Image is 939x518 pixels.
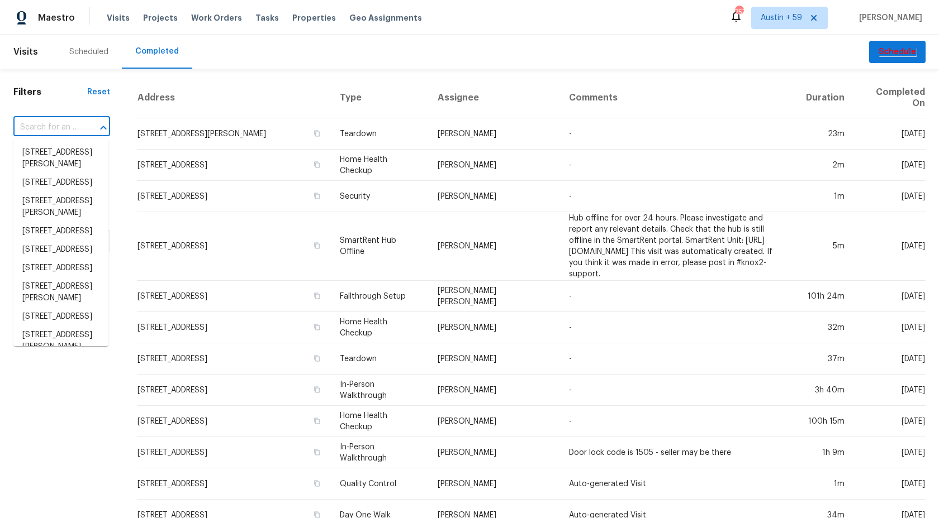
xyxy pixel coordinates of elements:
[735,7,743,18] div: 757
[331,212,429,281] td: SmartRent Hub Offline
[797,375,853,406] td: 3h 40m
[191,12,242,23] span: Work Orders
[13,222,108,241] li: [STREET_ADDRESS]
[560,118,796,150] td: -
[797,181,853,212] td: 1m
[429,150,560,181] td: [PERSON_NAME]
[869,41,926,64] button: Schedule
[797,406,853,437] td: 100h 15m
[853,181,926,212] td: [DATE]
[853,118,926,150] td: [DATE]
[853,468,926,500] td: [DATE]
[855,12,922,23] span: [PERSON_NAME]
[878,47,917,56] em: Schedule
[292,12,336,23] span: Properties
[560,78,796,118] th: Comments
[560,212,796,281] td: Hub offline for over 24 hours. Please investigate and report any relevant details. Check that the...
[429,375,560,406] td: [PERSON_NAME]
[797,468,853,500] td: 1m
[107,12,130,23] span: Visits
[560,150,796,181] td: -
[331,375,429,406] td: In-Person Walkthrough
[797,118,853,150] td: 23m
[761,12,802,23] span: Austin + 59
[853,78,926,118] th: Completed On
[429,437,560,468] td: [PERSON_NAME]
[13,241,108,259] li: [STREET_ADDRESS]
[429,78,560,118] th: Assignee
[797,437,853,468] td: 1h 9m
[312,241,322,251] button: Copy Address
[853,150,926,181] td: [DATE]
[135,46,179,57] div: Completed
[429,181,560,212] td: [PERSON_NAME]
[349,12,422,23] span: Geo Assignments
[560,406,796,437] td: -
[312,160,322,170] button: Copy Address
[331,406,429,437] td: Home Health Checkup
[87,87,110,98] div: Reset
[143,12,178,23] span: Projects
[560,181,796,212] td: -
[560,281,796,312] td: -
[137,437,331,468] td: [STREET_ADDRESS]
[331,468,429,500] td: Quality Control
[137,281,331,312] td: [STREET_ADDRESS]
[331,118,429,150] td: Teardown
[13,326,108,356] li: [STREET_ADDRESS][PERSON_NAME]
[797,150,853,181] td: 2m
[96,120,111,136] button: Close
[137,150,331,181] td: [STREET_ADDRESS]
[853,281,926,312] td: [DATE]
[312,447,322,457] button: Copy Address
[137,312,331,343] td: [STREET_ADDRESS]
[797,312,853,343] td: 32m
[312,191,322,201] button: Copy Address
[560,468,796,500] td: Auto-generated Visit
[312,322,322,332] button: Copy Address
[560,312,796,343] td: -
[429,312,560,343] td: [PERSON_NAME]
[853,406,926,437] td: [DATE]
[797,212,853,281] td: 5m
[13,259,108,277] li: [STREET_ADDRESS]
[331,437,429,468] td: In-Person Walkthrough
[312,353,322,363] button: Copy Address
[797,281,853,312] td: 101h 24m
[560,343,796,375] td: -
[560,375,796,406] td: -
[429,281,560,312] td: [PERSON_NAME] [PERSON_NAME]
[137,406,331,437] td: [STREET_ADDRESS]
[137,78,331,118] th: Address
[137,118,331,150] td: [STREET_ADDRESS][PERSON_NAME]
[312,416,322,426] button: Copy Address
[137,212,331,281] td: [STREET_ADDRESS]
[13,40,38,64] span: Visits
[69,46,108,57] div: Scheduled
[853,343,926,375] td: [DATE]
[429,468,560,500] td: [PERSON_NAME]
[429,212,560,281] td: [PERSON_NAME]
[853,375,926,406] td: [DATE]
[13,174,108,192] li: [STREET_ADDRESS]
[331,181,429,212] td: Security
[137,181,331,212] td: [STREET_ADDRESS]
[312,478,322,488] button: Copy Address
[13,119,79,136] input: Search for an address...
[137,343,331,375] td: [STREET_ADDRESS]
[797,343,853,375] td: 37m
[331,150,429,181] td: Home Health Checkup
[137,375,331,406] td: [STREET_ADDRESS]
[853,212,926,281] td: [DATE]
[13,277,108,308] li: [STREET_ADDRESS][PERSON_NAME]
[429,343,560,375] td: [PERSON_NAME]
[312,291,322,301] button: Copy Address
[13,87,87,98] h1: Filters
[853,437,926,468] td: [DATE]
[312,385,322,395] button: Copy Address
[853,312,926,343] td: [DATE]
[312,128,322,138] button: Copy Address
[797,78,853,118] th: Duration
[38,12,75,23] span: Maestro
[331,343,429,375] td: Teardown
